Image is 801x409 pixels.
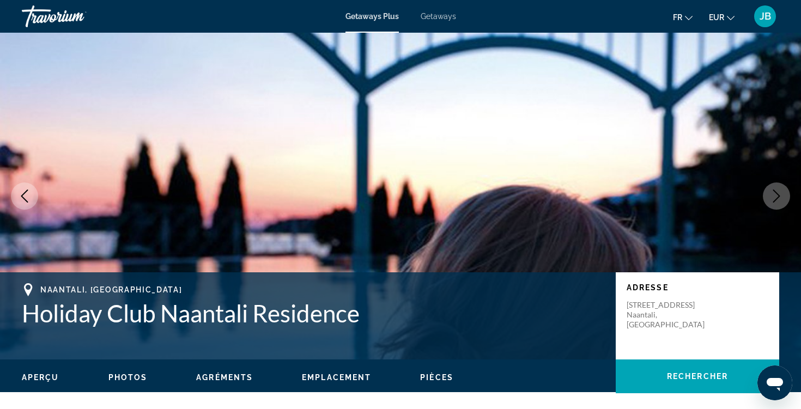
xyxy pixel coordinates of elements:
[751,5,779,28] button: User Menu
[757,365,792,400] iframe: Bouton de lancement de la fenêtre de messagerie
[302,373,371,382] span: Emplacement
[421,12,456,21] a: Getaways
[709,13,724,22] span: EUR
[22,373,59,382] span: Aperçu
[616,359,779,393] button: Rechercher
[667,372,728,381] span: Rechercher
[108,373,148,382] button: Photos
[760,11,771,22] span: JB
[345,12,399,21] a: Getaways Plus
[627,283,768,292] p: Adresse
[22,299,605,327] h1: Holiday Club Naantali Residence
[420,373,453,382] button: Pièces
[22,2,131,30] a: Travorium
[11,182,38,210] button: Previous image
[627,300,714,329] p: [STREET_ADDRESS] Naantali, [GEOGRAPHIC_DATA]
[108,373,148,382] span: Photos
[22,373,59,382] button: Aperçu
[420,373,453,382] span: Pièces
[673,9,693,25] button: Change language
[763,182,790,210] button: Next image
[302,373,371,382] button: Emplacement
[196,373,253,382] button: Agréments
[40,285,182,294] span: Naantali, [GEOGRAPHIC_DATA]
[709,9,735,25] button: Change currency
[673,13,682,22] span: fr
[196,373,253,382] span: Agréments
